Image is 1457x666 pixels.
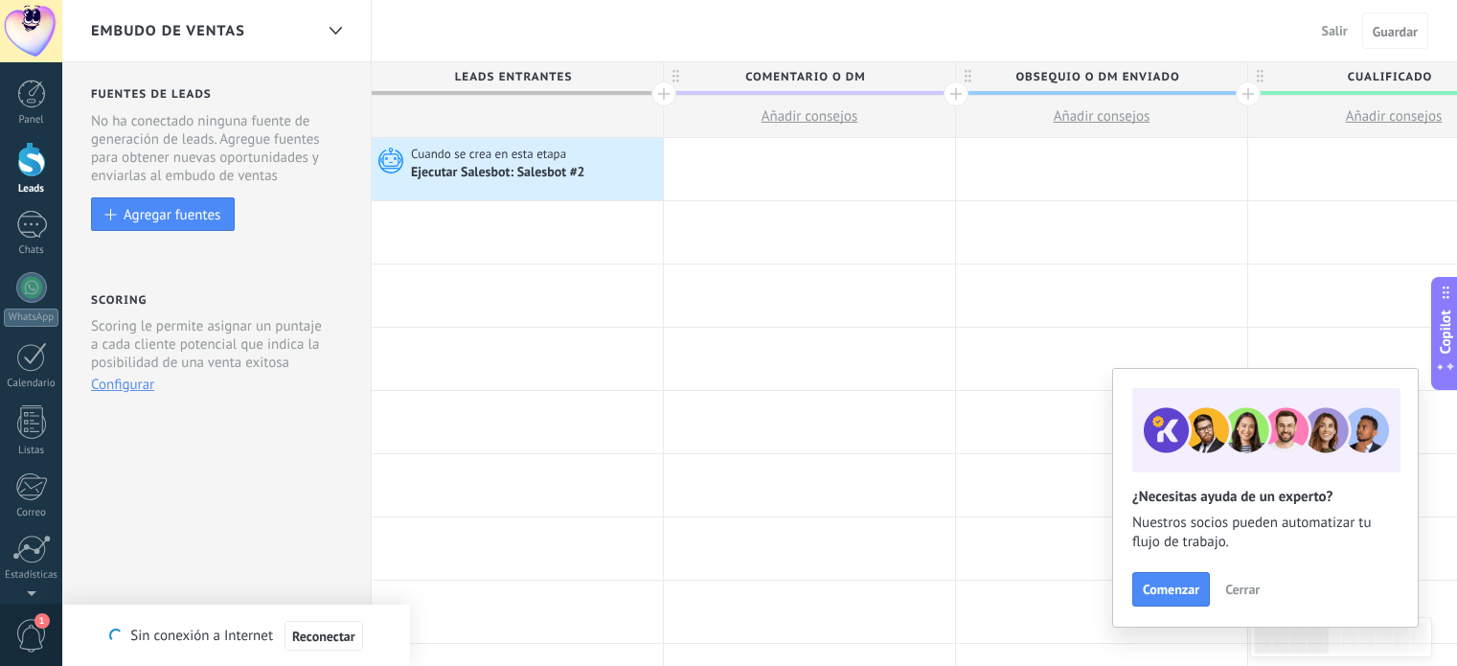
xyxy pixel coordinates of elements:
div: Sin conexión a Internet [109,620,362,652]
button: Añadir consejos [664,96,955,137]
span: Cuando se crea en esta etapa [411,146,569,163]
div: Leads Entrantes [372,62,663,91]
div: Agregar fuentes [124,206,220,222]
p: Scoring le permite asignar un puntaje a cada cliente potencial que indica la posibilidad de una v... [91,317,330,372]
div: No ha conectado ninguna fuente de generación de leads. Agregue fuentes para obtener nuevas oportu... [91,112,346,185]
div: Comentario o DM [664,62,955,91]
span: Guardar [1373,25,1418,38]
button: Reconectar [285,621,363,652]
div: Calendario [4,378,59,390]
span: Copilot [1436,310,1455,354]
div: Obsequio o DM enviado [956,62,1247,91]
div: Estadísticas [4,569,59,582]
div: Embudo de ventas [319,12,352,50]
div: Chats [4,244,59,257]
span: Añadir consejos [762,107,858,126]
span: Embudo de ventas [91,22,245,40]
button: Agregar fuentes [91,197,235,231]
span: Añadir consejos [1054,107,1150,126]
span: Comentario o DM [664,62,945,92]
span: Obsequio o DM enviado [956,62,1238,92]
button: Salir [1314,16,1355,45]
div: Correo [4,507,59,519]
div: Ejecutar Salesbot: Salesbot #2 [411,165,588,182]
h2: Fuentes de leads [91,87,346,102]
div: Panel [4,114,59,126]
span: Comenzar [1143,583,1199,596]
span: Leads Entrantes [372,62,653,92]
span: Reconectar [292,630,355,643]
span: Añadir consejos [1346,107,1443,126]
span: 1 [34,613,50,629]
div: WhatsApp [4,309,58,327]
div: Listas [4,445,59,457]
span: Salir [1322,22,1348,39]
button: Guardar [1362,12,1428,49]
button: Configurar [91,376,154,394]
span: Cerrar [1225,583,1260,596]
span: Nuestros socios pueden automatizar tu flujo de trabajo. [1132,514,1399,552]
button: Cerrar [1217,575,1268,604]
h2: ¿Necesitas ayuda de un experto? [1132,488,1399,506]
button: Añadir consejos [956,96,1247,137]
h2: Scoring [91,293,147,308]
button: Comenzar [1132,572,1210,607]
div: Leads [4,183,59,195]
